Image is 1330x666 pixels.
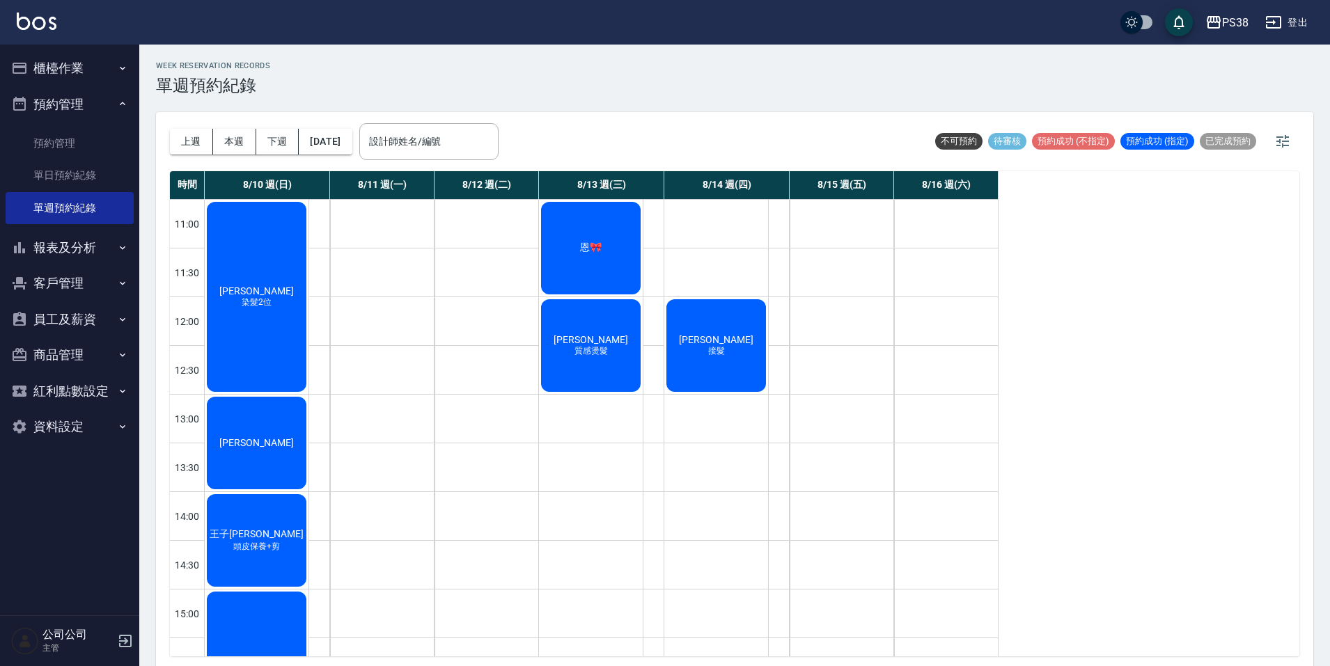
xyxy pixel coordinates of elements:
[6,301,134,338] button: 員工及薪資
[170,171,205,199] div: 時間
[170,394,205,443] div: 13:00
[6,337,134,373] button: 商品管理
[6,50,134,86] button: 櫃檯作業
[6,192,134,224] a: 單週預約紀錄
[11,627,39,655] img: Person
[572,345,611,357] span: 質感燙髮
[6,86,134,122] button: 預約管理
[170,129,213,154] button: 上週
[170,345,205,394] div: 12:30
[1120,135,1194,148] span: 預約成功 (指定)
[894,171,999,199] div: 8/16 週(六)
[6,230,134,266] button: 報表及分析
[664,171,790,199] div: 8/14 週(四)
[256,129,299,154] button: 下週
[1222,14,1249,31] div: PS38
[6,265,134,301] button: 客戶管理
[42,628,114,642] h5: 公司公司
[1260,10,1313,35] button: 登出
[230,541,283,553] span: 頭皮保養+剪
[1165,8,1193,36] button: save
[217,437,297,448] span: [PERSON_NAME]
[205,171,330,199] div: 8/10 週(日)
[42,642,114,654] p: 主管
[676,334,756,345] span: [PERSON_NAME]
[435,171,539,199] div: 8/12 週(二)
[330,171,435,199] div: 8/11 週(一)
[170,296,205,345] div: 12:00
[170,589,205,637] div: 15:00
[1200,8,1254,37] button: PS38
[577,241,604,254] span: 恩🎀
[6,127,134,159] a: 預約管理
[170,491,205,540] div: 14:00
[239,296,274,308] span: 染髮2位
[217,285,297,296] span: [PERSON_NAME]
[17,13,56,30] img: Logo
[790,171,894,199] div: 8/15 週(五)
[170,199,205,248] div: 11:00
[6,409,134,445] button: 資料設定
[988,135,1026,148] span: 待審核
[299,129,352,154] button: [DATE]
[705,345,728,357] span: 接髮
[539,171,664,199] div: 8/13 週(三)
[170,540,205,589] div: 14:30
[156,76,270,95] h3: 單週預約紀錄
[156,61,270,70] h2: WEEK RESERVATION RECORDS
[6,159,134,191] a: 單日預約紀錄
[1032,135,1115,148] span: 預約成功 (不指定)
[551,334,631,345] span: [PERSON_NAME]
[935,135,983,148] span: 不可預約
[1200,135,1256,148] span: 已完成預約
[6,373,134,409] button: 紅利點數設定
[170,443,205,491] div: 13:30
[213,129,256,154] button: 本週
[207,528,306,541] span: 王子[PERSON_NAME]
[170,248,205,296] div: 11:30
